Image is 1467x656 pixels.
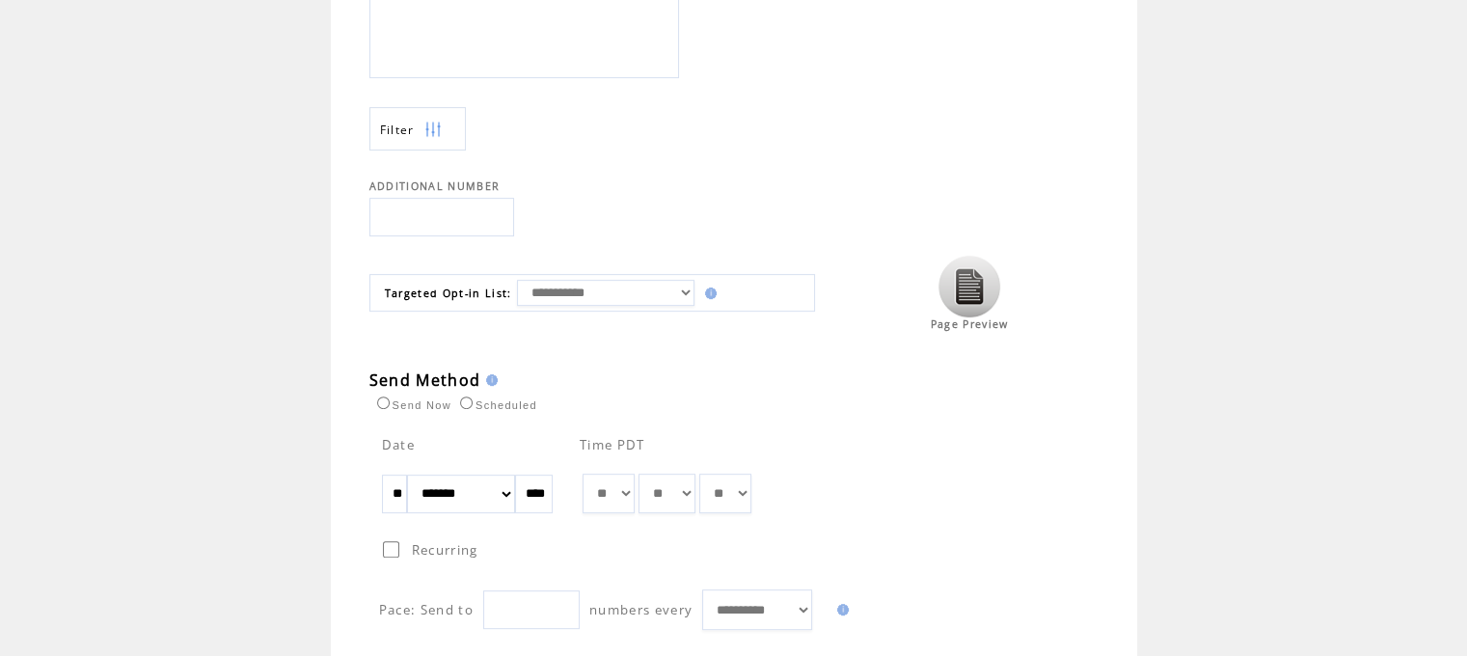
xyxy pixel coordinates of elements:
[382,436,415,453] span: Date
[369,179,501,193] span: ADDITIONAL NUMBER
[377,396,390,409] input: Send Now
[424,108,442,151] img: filters.png
[699,287,717,299] img: help.gif
[580,436,645,453] span: Time PDT
[380,122,415,138] span: Show filters
[480,374,498,386] img: help.gif
[831,604,849,615] img: help.gif
[938,256,1000,317] img: Click to view the page preview
[460,396,473,409] input: Scheduled
[931,317,1009,331] span: Page Preview
[412,541,478,559] span: Recurring
[938,308,1000,319] a: Click to view the page preview
[369,107,466,150] a: Filter
[372,399,451,411] label: Send Now
[455,399,537,411] label: Scheduled
[379,601,474,618] span: Pace: Send to
[589,601,693,618] span: numbers every
[385,287,512,300] span: Targeted Opt-in List:
[369,369,481,391] span: Send Method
